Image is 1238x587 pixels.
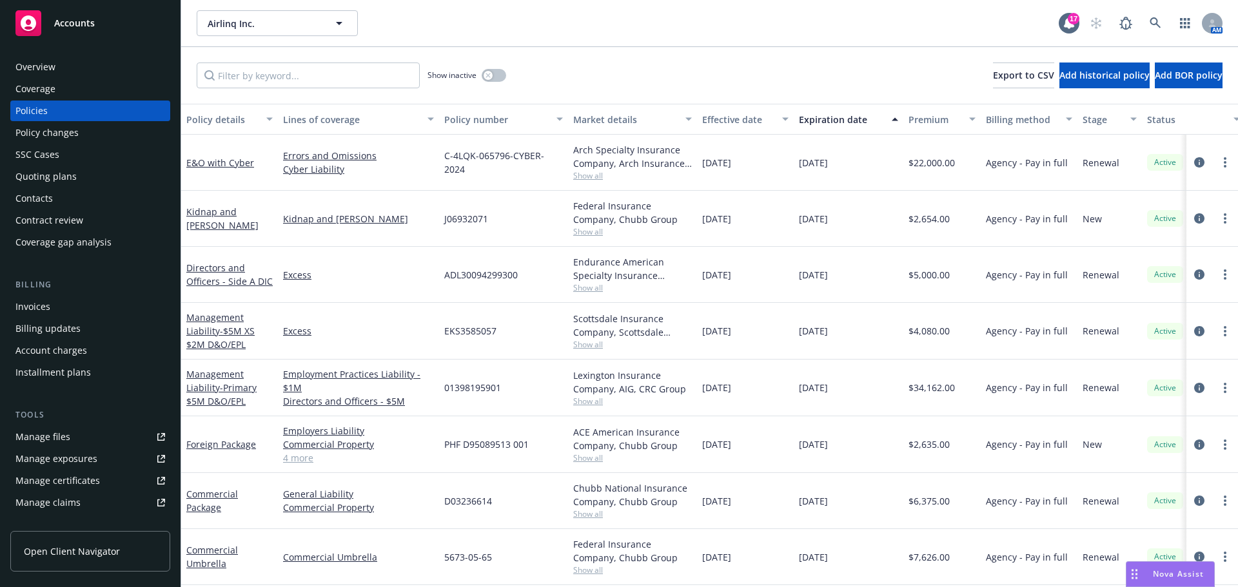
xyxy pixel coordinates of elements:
[799,494,828,508] span: [DATE]
[1155,63,1223,88] button: Add BOR policy
[1192,493,1207,508] a: circleInformation
[283,451,434,465] a: 4 more
[1192,380,1207,396] a: circleInformation
[444,149,563,176] span: C-4LQK-065796-CYBER-2024
[1152,382,1178,394] span: Active
[15,448,97,469] div: Manage exposures
[1083,156,1119,169] span: Renewal
[1192,549,1207,564] a: circleInformation
[1083,550,1119,564] span: Renewal
[15,514,76,535] div: Manage BORs
[702,212,731,226] span: [DATE]
[1068,13,1079,24] div: 17
[15,188,53,209] div: Contacts
[186,206,259,231] a: Kidnap and [PERSON_NAME]
[993,69,1054,81] span: Export to CSV
[1217,211,1233,226] a: more
[1083,10,1109,36] a: Start snowing
[1172,10,1198,36] a: Switch app
[10,122,170,143] a: Policy changes
[15,166,77,187] div: Quoting plans
[799,212,828,226] span: [DATE]
[573,143,692,170] div: Arch Specialty Insurance Company, Arch Insurance Company, Amwins
[1192,155,1207,170] a: circleInformation
[1077,104,1142,135] button: Stage
[903,104,981,135] button: Premium
[986,156,1068,169] span: Agency - Pay in full
[208,17,319,30] span: Airlinq Inc.
[573,396,692,407] span: Show all
[10,79,170,99] a: Coverage
[909,494,950,508] span: $6,375.00
[15,57,55,77] div: Overview
[986,438,1068,451] span: Agency - Pay in full
[1083,494,1119,508] span: Renewal
[186,488,238,514] a: Commercial Package
[1059,69,1150,81] span: Add historical policy
[1126,561,1215,587] button: Nova Assist
[10,278,170,291] div: Billing
[10,514,170,535] a: Manage BORs
[1152,269,1178,280] span: Active
[1152,495,1178,506] span: Active
[278,104,439,135] button: Lines of coverage
[573,312,692,339] div: Scottsdale Insurance Company, Scottsdale Insurance Company (Nationwide), CRC Group
[186,311,255,351] a: Management Liability
[799,381,828,394] span: [DATE]
[1153,568,1204,579] span: Nova Assist
[702,156,731,169] span: [DATE]
[15,362,91,383] div: Installment plans
[444,113,549,126] div: Policy number
[573,282,692,293] span: Show all
[1083,212,1102,226] span: New
[702,381,731,394] span: [DATE]
[10,492,170,513] a: Manage claims
[1147,113,1226,126] div: Status
[283,550,434,564] a: Commercial Umbrella
[1126,562,1143,586] div: Drag to move
[444,494,492,508] span: D03236614
[283,162,434,176] a: Cyber Liability
[799,268,828,282] span: [DATE]
[186,544,238,570] a: Commercial Umbrella
[909,381,955,394] span: $34,162.00
[15,427,70,447] div: Manage files
[573,481,692,508] div: Chubb National Insurance Company, Chubb Group
[283,113,420,126] div: Lines of coverage
[186,262,273,287] a: Directors and Officers - Side A DIC
[1217,323,1233,339] a: more
[24,544,120,558] span: Open Client Navigator
[197,63,420,88] input: Filter by keyword...
[283,424,434,438] a: Employers Liability
[568,104,697,135] button: Market details
[1192,323,1207,339] a: circleInformation
[444,212,488,226] span: J06932071
[1217,493,1233,508] a: more
[1083,324,1119,338] span: Renewal
[1217,549,1233,564] a: more
[10,448,170,469] a: Manage exposures
[283,501,434,514] a: Commercial Property
[15,101,48,121] div: Policies
[186,325,255,351] span: - $5M XS $2M D&O/EPL
[283,324,434,338] a: Excess
[186,438,256,450] a: Foreign Package
[181,104,278,135] button: Policy details
[1113,10,1139,36] a: Report a Bug
[10,427,170,447] a: Manage files
[909,438,950,451] span: $2,635.00
[15,79,55,99] div: Coverage
[1143,10,1168,36] a: Search
[986,381,1068,394] span: Agency - Pay in full
[1192,211,1207,226] a: circleInformation
[799,156,828,169] span: [DATE]
[1152,157,1178,168] span: Active
[909,156,955,169] span: $22,000.00
[799,113,884,126] div: Expiration date
[10,470,170,491] a: Manage certificates
[186,157,254,169] a: E&O with Cyber
[573,113,678,126] div: Market details
[573,170,692,181] span: Show all
[1152,439,1178,450] span: Active
[981,104,1077,135] button: Billing method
